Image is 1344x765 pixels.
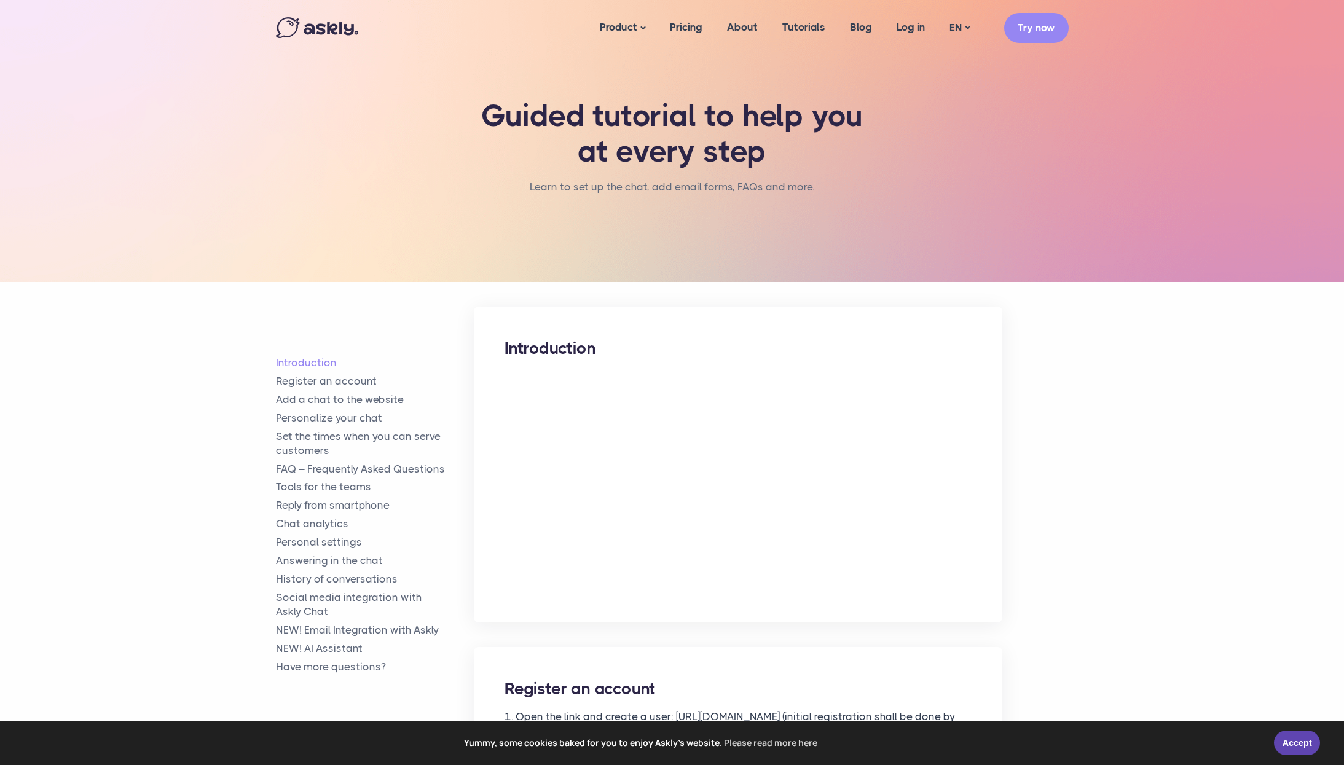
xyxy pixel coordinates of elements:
a: Product [588,4,658,52]
a: EN [937,19,982,37]
a: Reply from smartphone [276,498,474,512]
a: NEW! AI Assistant [276,641,474,656]
h2: Introduction [505,337,972,359]
img: Askly [276,17,358,38]
a: Have more questions? [276,660,474,674]
a: NEW! Email Integration with Askly [276,623,474,637]
a: Log in [884,4,937,51]
span: Yummy, some cookies baked for you to enjoy Askly's website. [18,734,1265,752]
a: Register an account [276,374,474,388]
a: learn more about cookies [722,734,819,752]
a: Blog [838,4,884,51]
a: Pricing [658,4,715,51]
li: Learn to set up the chat, add email forms, FAQs and more. [530,178,814,196]
a: Social media integration withAskly Chat [276,590,474,619]
nav: breadcrumb [530,178,814,208]
a: Add a chat to the website [276,393,474,407]
a: Chat analytics [276,517,474,531]
a: Tutorials [770,4,838,51]
p: 1. Open the link and create a user: [URL][DOMAIN_NAME] (initial registration shall be done by the... [505,709,972,756]
h2: Register an account [505,678,972,700]
a: Answering in the chat [276,554,474,568]
a: Introduction [276,356,474,370]
a: Personal settings [276,535,474,549]
a: Personalize your chat [276,411,474,425]
a: Set the times when you can serve customers [276,430,474,458]
h1: Guided tutorial to help you at every step [479,98,866,169]
a: Accept [1274,731,1320,755]
a: About [715,4,770,51]
a: History of conversations [276,572,474,586]
a: Try now [1004,13,1069,43]
a: Tools for the teams [276,480,474,494]
a: FAQ – Frequently Asked Questions [276,462,474,476]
